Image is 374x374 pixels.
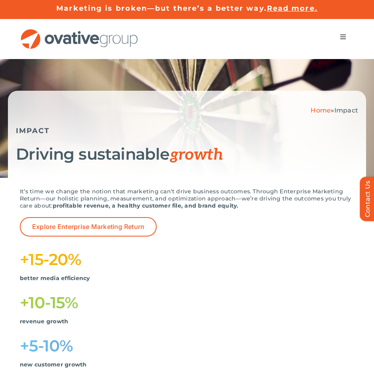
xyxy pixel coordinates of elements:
[16,126,358,135] h5: IMPACT
[20,188,354,209] p: It’s time we change the notion that marketing can’t drive business outcomes. Through Enterprise M...
[170,145,223,164] span: growth
[20,294,354,312] h1: +10-15%
[267,4,318,13] a: Read more.
[32,223,144,231] span: Explore Enterprise Marketing Return
[20,337,354,355] h1: +5-10%
[332,29,354,45] nav: Menu
[20,361,87,368] strong: new customer growth
[53,202,239,209] strong: profitable revenue, a healthy customer file, and brand equity.
[20,275,90,282] strong: better media efficiency
[334,107,358,114] span: Impact
[20,28,139,36] a: OG_Full_horizontal_RGB
[20,217,157,237] a: Explore Enterprise Marketing Return
[16,145,358,164] h1: Driving sustainable
[56,4,267,13] a: Marketing is broken—but there’s a better way.
[311,107,331,114] a: Home
[20,250,354,269] h1: +15-20%
[20,318,68,325] strong: revenue growth
[311,107,358,114] span: »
